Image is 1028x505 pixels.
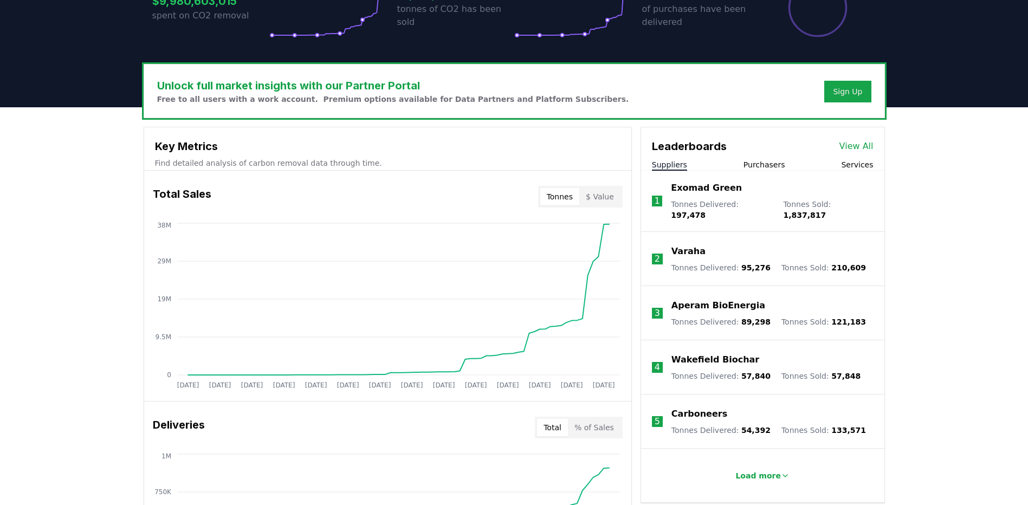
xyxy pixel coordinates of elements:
[671,353,759,366] a: Wakefield Biochar
[671,245,706,258] a: Varaha
[273,381,295,389] tspan: [DATE]
[155,333,171,341] tspan: 9.5M
[496,381,519,389] tspan: [DATE]
[831,372,861,380] span: 57,848
[741,426,771,435] span: 54,392
[157,295,171,303] tspan: 19M
[671,211,706,219] span: 197,478
[157,77,629,94] h3: Unlock full market insights with our Partner Portal
[167,371,171,379] tspan: 0
[161,452,171,460] tspan: 1M
[305,381,327,389] tspan: [DATE]
[155,158,620,169] p: Find detailed analysis of carbon removal data through time.
[642,3,759,29] p: of purchases have been delivered
[655,361,660,374] p: 4
[153,186,211,208] h3: Total Sales
[560,381,583,389] tspan: [DATE]
[741,372,771,380] span: 57,840
[841,159,873,170] button: Services
[368,381,391,389] tspan: [DATE]
[831,426,866,435] span: 133,571
[153,417,205,438] h3: Deliveries
[157,222,171,229] tspan: 38M
[241,381,263,389] tspan: [DATE]
[209,381,231,389] tspan: [DATE]
[655,307,660,320] p: 3
[652,159,687,170] button: Suppliers
[727,465,798,487] button: Load more
[781,316,866,327] p: Tonnes Sold :
[154,488,172,496] tspan: 750K
[671,425,771,436] p: Tonnes Delivered :
[400,381,423,389] tspan: [DATE]
[579,188,620,205] button: $ Value
[671,407,727,420] a: Carboneers
[783,199,873,221] p: Tonnes Sold :
[671,371,771,381] p: Tonnes Delivered :
[824,81,871,102] button: Sign Up
[743,159,785,170] button: Purchasers
[177,381,199,389] tspan: [DATE]
[592,381,615,389] tspan: [DATE]
[528,381,551,389] tspan: [DATE]
[741,318,771,326] span: 89,298
[831,318,866,326] span: 121,183
[741,263,771,272] span: 95,276
[157,94,629,105] p: Free to all users with a work account. Premium options available for Data Partners and Platform S...
[155,138,620,154] h3: Key Metrics
[537,419,568,436] button: Total
[671,299,765,312] a: Aperam BioEnergia
[783,211,826,219] span: 1,837,817
[831,263,866,272] span: 210,609
[833,86,862,97] a: Sign Up
[655,415,660,428] p: 5
[781,371,861,381] p: Tonnes Sold :
[781,425,866,436] p: Tonnes Sold :
[540,188,579,205] button: Tonnes
[735,470,781,481] p: Load more
[654,195,660,208] p: 1
[839,140,874,153] a: View All
[671,182,742,195] a: Exomad Green
[464,381,487,389] tspan: [DATE]
[655,252,660,266] p: 2
[397,3,514,29] p: tonnes of CO2 has been sold
[432,381,455,389] tspan: [DATE]
[671,262,771,273] p: Tonnes Delivered :
[781,262,866,273] p: Tonnes Sold :
[652,138,727,154] h3: Leaderboards
[157,257,171,265] tspan: 29M
[337,381,359,389] tspan: [DATE]
[152,9,269,22] p: spent on CO2 removal
[568,419,620,436] button: % of Sales
[671,199,772,221] p: Tonnes Delivered :
[671,316,771,327] p: Tonnes Delivered :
